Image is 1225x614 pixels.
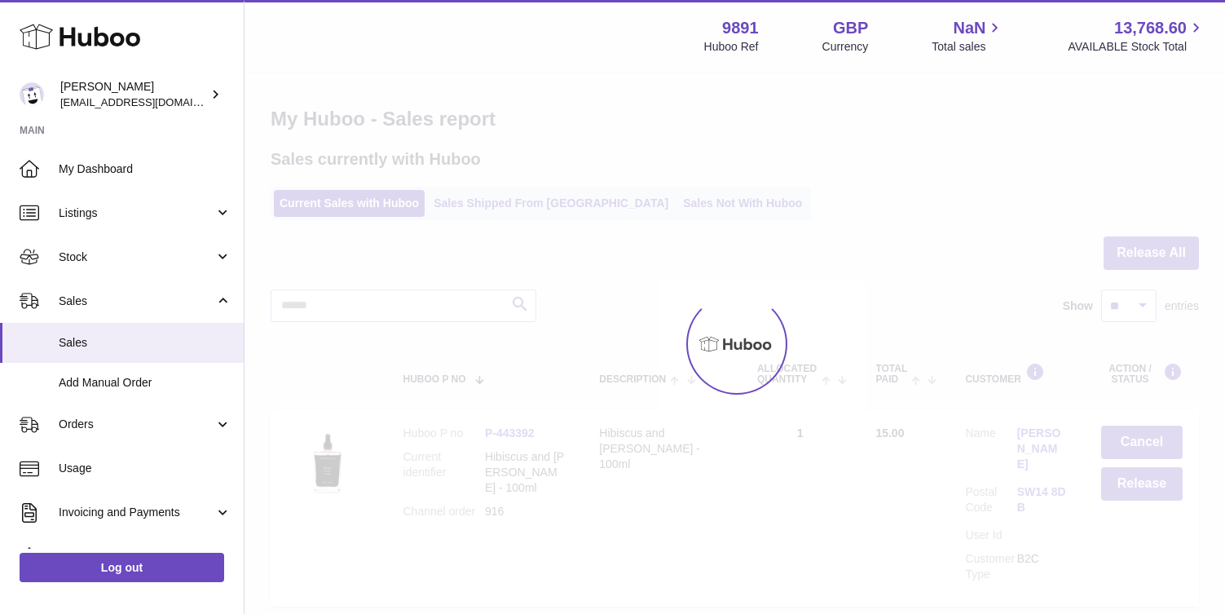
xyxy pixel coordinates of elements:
span: Sales [59,294,214,309]
span: Orders [59,417,214,432]
span: AVAILABLE Stock Total [1068,39,1205,55]
a: 13,768.60 AVAILABLE Stock Total [1068,17,1205,55]
a: Log out [20,553,224,582]
span: Usage [59,461,231,476]
strong: GBP [833,17,868,39]
img: ro@thebitterclub.co.uk [20,82,44,107]
span: Add Manual Order [59,375,231,391]
span: Invoicing and Payments [59,505,214,520]
span: NaN [953,17,985,39]
div: Currency [822,39,869,55]
span: Listings [59,205,214,221]
strong: 9891 [722,17,759,39]
span: Total sales [932,39,1004,55]
span: 13,768.60 [1114,17,1187,39]
span: Stock [59,250,214,265]
span: My Dashboard [59,161,231,177]
span: [EMAIL_ADDRESS][DOMAIN_NAME] [60,95,240,108]
div: [PERSON_NAME] [60,79,207,110]
div: Huboo Ref [704,39,759,55]
span: Sales [59,335,231,351]
a: NaN Total sales [932,17,1004,55]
